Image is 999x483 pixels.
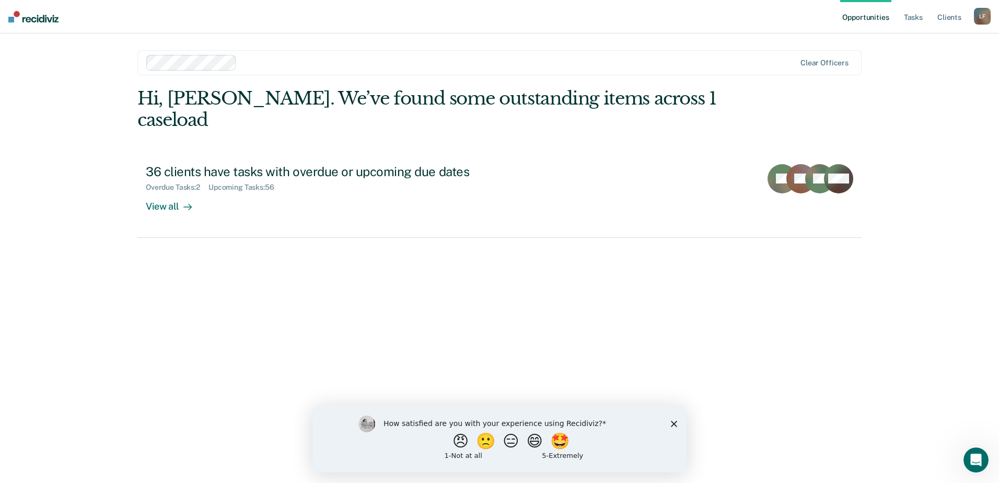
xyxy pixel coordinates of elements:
[146,183,208,192] div: Overdue Tasks : 2
[8,11,59,22] img: Recidiviz
[146,192,204,212] div: View all
[208,183,283,192] div: Upcoming Tasks : 56
[146,164,513,179] div: 36 clients have tasks with overdue or upcoming due dates
[800,59,849,67] div: Clear officers
[963,447,989,473] iframe: Intercom live chat
[312,405,687,473] iframe: Survey by Kim from Recidiviz
[137,88,717,131] div: Hi, [PERSON_NAME]. We’ve found some outstanding items across 1 caseload
[974,8,991,25] div: L F
[137,156,862,238] a: 36 clients have tasks with overdue or upcoming due datesOverdue Tasks:2Upcoming Tasks:56View all
[974,8,991,25] button: LF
